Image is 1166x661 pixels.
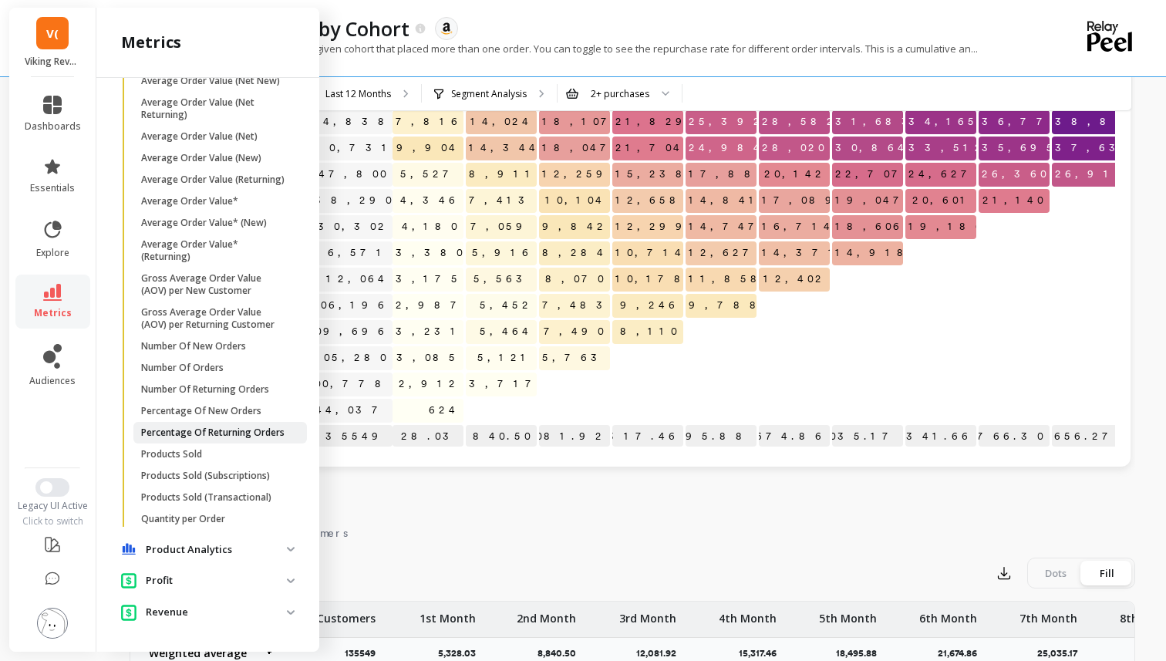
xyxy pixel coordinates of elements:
[300,110,399,133] a: 224,838
[612,425,683,448] p: 15,317.46
[686,241,763,265] span: 12,627
[420,602,476,626] p: 1st Month
[612,163,696,186] span: 15,238
[905,215,990,238] span: 19,186
[141,448,202,460] p: Products Sold
[130,42,978,56] p: The percentage of customers in a given cohort that placed more than one order. You can toggle to ...
[539,425,610,448] p: 12,081.92
[393,346,463,369] span: 3,085
[591,86,649,101] div: 2+ purchases
[467,215,537,238] span: 7,059
[312,399,393,422] a: 44,037
[761,163,830,186] span: 20,142
[1052,110,1147,133] span: 38,849
[474,346,537,369] span: 5,121
[909,189,976,212] span: 20,601
[141,152,261,164] p: Average Order Value (New)
[979,163,1053,186] span: 26,360
[919,602,977,626] p: 6th Month
[141,427,285,439] p: Percentage Of Returning Orders
[719,602,777,626] p: 4th Month
[146,605,287,620] p: Revenue
[306,294,393,317] a: 106,196
[539,294,617,317] span: 7,483
[25,56,81,68] p: Viking Revolution (Essor)
[393,268,466,291] span: 3,175
[539,241,612,265] span: 8,284
[905,163,982,186] span: 24,627
[141,340,246,352] p: Number Of New Orders
[686,425,757,448] p: 18,495.88
[1081,561,1132,585] div: Fill
[517,602,576,626] p: 2nd Month
[612,137,688,160] span: 21,704
[686,294,770,317] span: 9,788
[141,491,271,504] p: Products Sold (Transactional)
[345,647,385,659] p: 135549
[393,241,469,265] span: 3,380
[37,608,68,639] img: profile picture
[141,96,288,121] p: Average Order Value (Net Returning)
[141,383,269,396] p: Number Of Returning Orders
[287,578,295,583] img: down caret icon
[141,362,224,374] p: Number Of Orders
[46,25,59,42] span: V(
[393,137,463,160] span: 9,904
[470,268,537,291] span: 5,563
[317,602,376,626] p: Customers
[542,189,610,212] span: 10,104
[477,294,537,317] span: 5,452
[612,268,695,291] span: 10,178
[759,189,846,212] span: 17,089
[759,137,831,160] span: 28,020
[538,647,585,659] p: 8,840.50
[539,215,612,238] span: 9,842
[617,320,683,343] span: 8,110
[300,425,393,448] p: 135549
[466,137,544,160] span: 14,344
[35,478,69,497] button: Switch to New UI
[979,189,1050,212] span: 21,140
[34,307,72,319] span: metrics
[477,320,537,343] span: 5,464
[300,373,396,396] a: 100,778
[25,120,81,133] span: dashboards
[325,88,391,100] p: Last 12 Months
[636,647,686,659] p: 12,081.92
[759,241,844,265] span: 14,371
[832,215,908,238] span: 18,606
[303,215,393,238] a: 130,302
[832,425,903,448] p: 25,035.17
[466,373,546,396] span: 3,717
[396,373,463,396] span: 2,912
[393,425,463,448] p: 5,328.03
[686,268,771,291] span: 11,858
[30,182,75,194] span: essentials
[141,306,288,331] p: Gross Average Order Value (AOV) per Returning Customer
[9,500,96,512] div: Legacy UI Active
[905,110,982,133] span: 34,165
[121,572,136,588] img: navigation item icon
[539,346,612,369] span: 5,763
[466,189,539,212] span: 7,413
[832,241,918,265] span: 14,918
[141,217,267,229] p: Average Order Value* (New)
[979,137,1061,160] span: 35,695
[141,513,225,525] p: Quantity per Order
[979,110,1067,133] span: 36,776
[759,110,841,133] span: 28,582
[29,375,76,387] span: audiences
[1037,647,1087,659] p: 25,035.17
[397,163,463,186] span: 5,527
[617,294,683,317] span: 9,246
[905,425,976,448] p: 28,341.66
[686,189,765,212] span: 14,841
[141,75,280,87] p: Average Order Value (Net New)
[539,137,621,160] span: 18,047
[832,163,912,186] span: 22,707
[141,238,288,263] p: Average Order Value* (Returning)
[1030,561,1081,585] div: Dots
[393,320,467,343] span: 3,231
[1019,602,1077,626] p: 7th Month
[304,163,393,186] a: 147,800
